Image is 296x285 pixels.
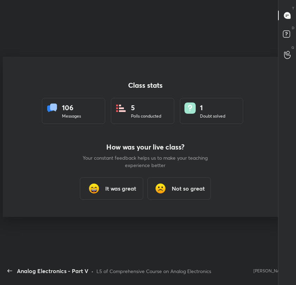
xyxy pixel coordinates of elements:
div: 1 [200,102,225,113]
div: [PERSON_NAME] [253,269,288,273]
h4: How was your live class? [82,143,209,151]
h3: It was great [105,184,136,193]
p: G [291,45,294,50]
div: Messages [62,113,81,119]
img: statsMessages.856aad98.svg [46,102,58,114]
img: frowning_face_cmp.gif [153,181,168,195]
div: 106 [62,102,81,113]
p: T [292,6,294,11]
img: statsPoll.b571884d.svg [115,102,127,114]
p: D [292,25,294,31]
h4: Class stats [42,81,249,90]
div: • [91,267,94,275]
p: Your constant feedback helps us to make your teaching experience better [82,154,209,169]
img: grinning_face_with_smiling_eyes_cmp.gif [87,181,101,195]
div: Doubt solved [200,113,225,119]
div: L5 of Comprehensive Course on Analog Electronics [96,267,211,275]
h3: Not so great [172,184,205,193]
img: doubts.8a449be9.svg [184,102,196,114]
div: Analog Electronics - Part V [17,267,88,275]
div: Polls conducted [131,113,161,119]
div: 5 [131,102,161,113]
